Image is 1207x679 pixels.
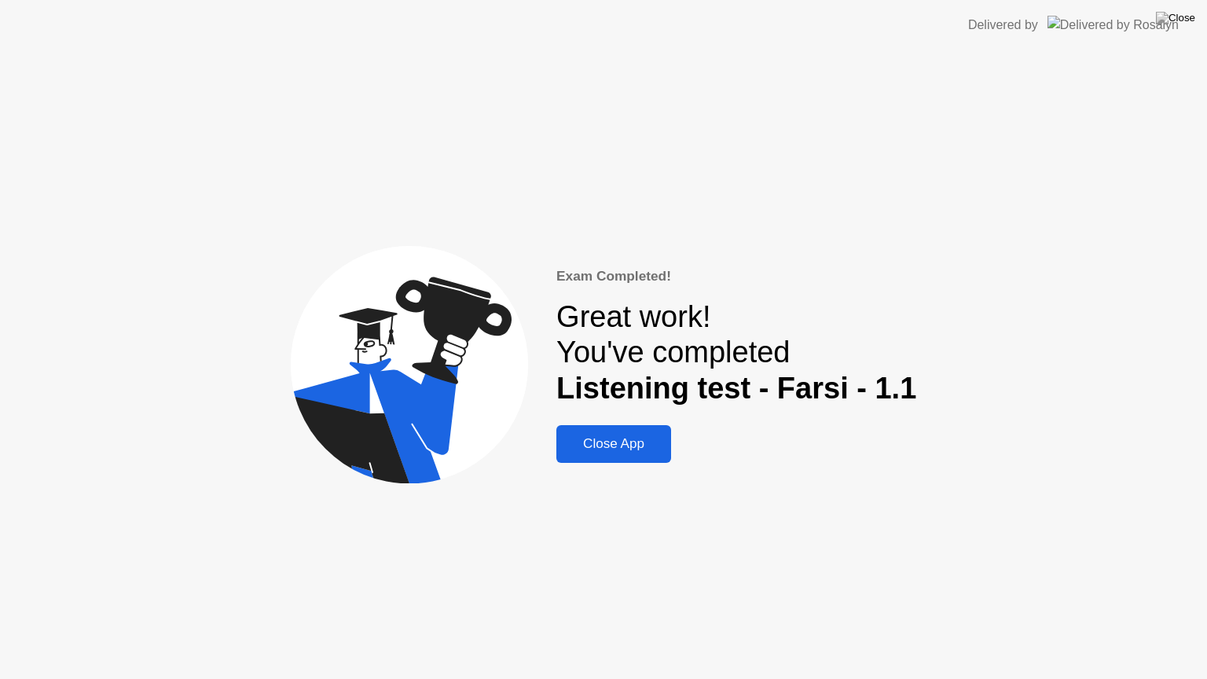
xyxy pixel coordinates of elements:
[556,299,916,407] div: Great work! You've completed
[556,266,916,287] div: Exam Completed!
[556,425,671,463] button: Close App
[968,16,1038,35] div: Delivered by
[1156,12,1195,24] img: Close
[561,436,666,452] div: Close App
[1047,16,1179,34] img: Delivered by Rosalyn
[556,372,916,405] b: Listening test - Farsi - 1.1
